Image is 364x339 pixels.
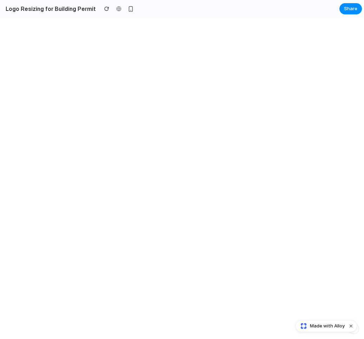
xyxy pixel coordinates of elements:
h2: Logo Resizing for Building Permit [3,5,96,13]
button: Dismiss watermark [347,322,355,330]
button: Share [339,3,362,14]
span: Made with Alloy [310,323,345,330]
span: Share [344,5,357,12]
a: Made with Alloy [296,323,345,330]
